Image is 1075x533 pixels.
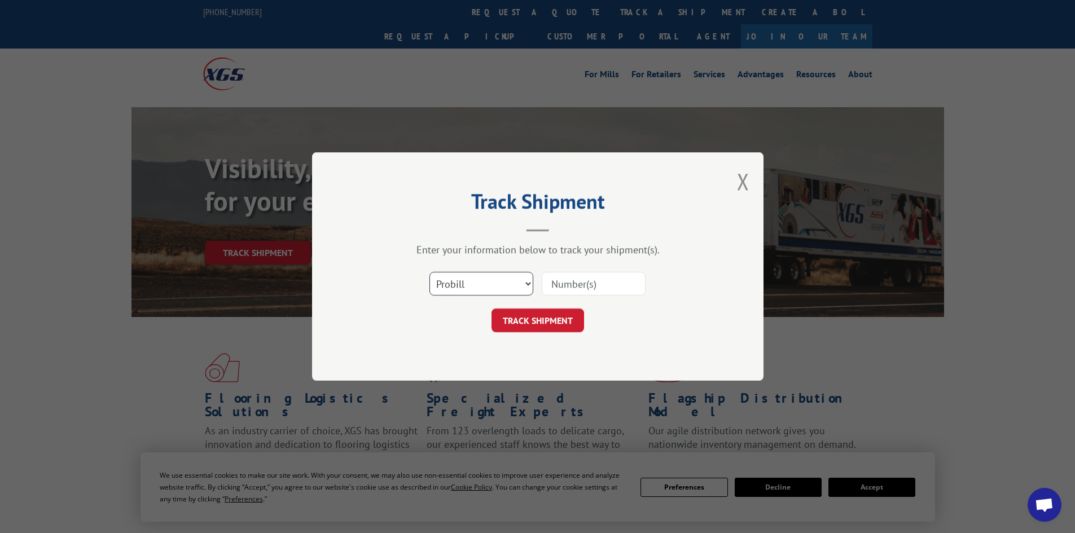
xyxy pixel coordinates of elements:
button: Close modal [737,166,749,196]
div: Enter your information below to track your shipment(s). [368,243,707,256]
input: Number(s) [542,272,646,296]
div: Open chat [1028,488,1061,522]
button: TRACK SHIPMENT [492,309,584,332]
h2: Track Shipment [368,193,707,215]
